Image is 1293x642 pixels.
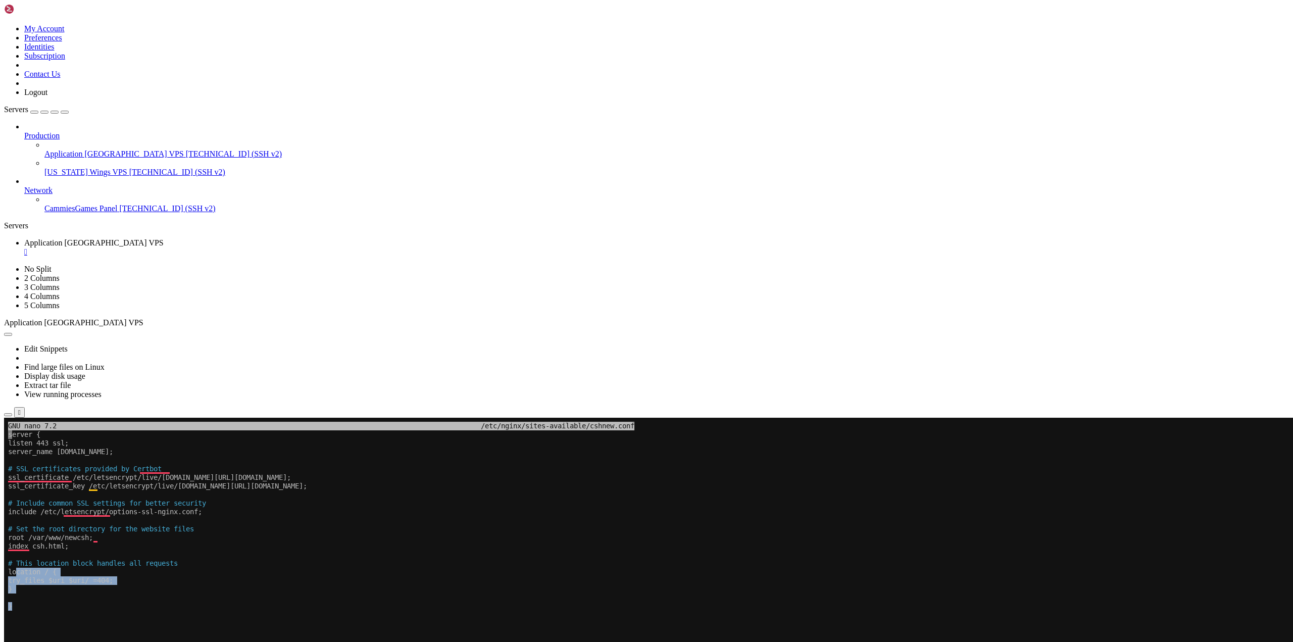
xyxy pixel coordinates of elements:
[279,562,287,571] span: ^Q
[24,177,1289,213] li: Network
[4,159,1162,167] x-row: try_files $uri $uri/ =404;
[133,554,141,562] span: ^T
[24,122,1289,177] li: Production
[222,562,234,571] span: M-E
[4,81,202,89] span: # Include common SSL settings for better security
[14,407,25,418] button: 
[4,47,158,55] span: # SSL certificates provided by Certbot
[4,4,62,14] img: Shellngn
[4,221,1289,230] div: Servers
[44,204,117,213] span: CammiesGames Panel
[4,105,69,114] a: Servers
[4,13,1162,21] x-row: server {
[517,554,529,562] span: M-▴
[4,562,12,571] span: ^X
[449,554,457,562] span: ^A
[28,554,36,562] span: ^O
[4,13,8,21] div: (0, 1)
[352,562,360,571] span: ^F
[24,70,61,78] a: Contact Us
[44,168,1289,177] a: [US_STATE] Wings VPS [TECHNICAL_ID] (SSH v2)
[24,344,68,353] a: Edit Snippets
[283,554,295,562] span: M-]
[4,116,1162,124] x-row: root /var/www/newcsh;
[388,562,396,571] span: ^▸
[119,204,215,213] span: [TECHNICAL_ID] (SSH v2)
[137,562,145,571] span: ^J
[4,141,174,150] span: # This location block handles all requests
[251,562,263,571] span: M-6
[18,409,21,416] div: 
[335,554,347,562] span: M-Q
[28,562,36,571] span: ^R
[4,105,28,114] span: Servers
[210,554,222,562] span: M-U
[4,30,1162,38] x-row: server_name [DOMAIN_NAME];
[44,150,184,158] span: Application [GEOGRAPHIC_DATA] VPS
[517,545,586,554] span: [ Read 21 lines ]
[404,554,412,562] span: ^◂
[4,167,1162,176] x-row: }
[170,554,178,562] span: ^C
[24,283,60,291] a: 3 Columns
[4,90,1162,98] x-row: include /etc/letsencrypt/options-ssl-nginx.conf;
[129,168,225,176] span: [TECHNICAL_ID] (SSH v2)
[4,21,1162,30] x-row: listen 443 ssl;
[24,131,1289,140] a: Production
[24,381,71,389] a: Extract tar file
[24,52,65,60] a: Subscription
[73,562,81,571] span: ^\
[473,554,481,562] span: ^P
[109,562,117,571] span: ^U
[453,562,461,571] span: ^N
[4,107,190,115] span: # Set the root directory for the website files
[238,554,251,562] span: M-A
[24,131,60,140] span: Production
[432,562,440,571] span: ^E
[4,184,1162,193] x-row: }
[4,150,1162,159] x-row: location / {
[44,168,127,176] span: [US_STATE] Wings VPS
[24,42,55,51] a: Identities
[24,33,62,42] a: Preferences
[24,301,60,310] a: 5 Columns
[4,64,1162,73] x-row: ssl_certificate_key /etc/letsencrypt/live/[DOMAIN_NAME][URL][DOMAIN_NAME];
[323,562,335,571] span: M-W
[380,554,388,562] span: ^B
[24,248,1289,257] a: 
[24,238,1289,257] a: Application Germany VPS
[24,186,53,194] span: Network
[24,238,164,247] span: Application [GEOGRAPHIC_DATA] VPS
[4,56,1162,64] x-row: ssl_certificate /etc/letsencrypt/live/[DOMAIN_NAME][URL][DOMAIN_NAME];
[186,150,282,158] span: [TECHNICAL_ID] (SSH v2)
[73,554,81,562] span: ^W
[24,363,105,371] a: Find large files on Linux
[24,24,65,33] a: My Account
[44,140,1289,159] li: Application [GEOGRAPHIC_DATA] VPS [TECHNICAL_ID] (SSH v2)
[4,4,630,13] span: GNU nano 7.2 /etc/nginx/sites-available/cshnew.conf
[44,195,1289,213] li: CammiesGames Panel [TECHNICAL_ID] (SSH v2)
[24,390,102,399] a: View running processes
[44,150,1289,159] a: Application [GEOGRAPHIC_DATA] VPS [TECHNICAL_ID] (SSH v2)
[4,318,143,327] span: Application [GEOGRAPHIC_DATA] VPS
[24,186,1289,195] a: Network
[4,124,1162,133] x-row: index csh.html;
[497,562,509,571] span: M-▾
[4,554,12,562] span: ^G
[24,274,60,282] a: 2 Columns
[44,204,1289,213] a: CammiesGames Panel [TECHNICAL_ID] (SSH v2)
[24,372,85,380] a: Display disk usage
[4,554,1162,562] x-row: Help Write Out Where Is Cut Execute Location Undo Set Mark To Bracket Previous Back Prev Word Hom...
[24,292,60,301] a: 4 Columns
[174,562,182,571] span: ^/
[24,88,47,96] a: Logout
[4,562,1162,571] x-row: Exit Read File Replace Paste Justify Go To Line Redo Copy Where Was Next Forward Next Word End Ne...
[44,159,1289,177] li: [US_STATE] Wings VPS [TECHNICAL_ID] (SSH v2)
[113,554,121,562] span: ^K
[24,265,52,273] a: No Split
